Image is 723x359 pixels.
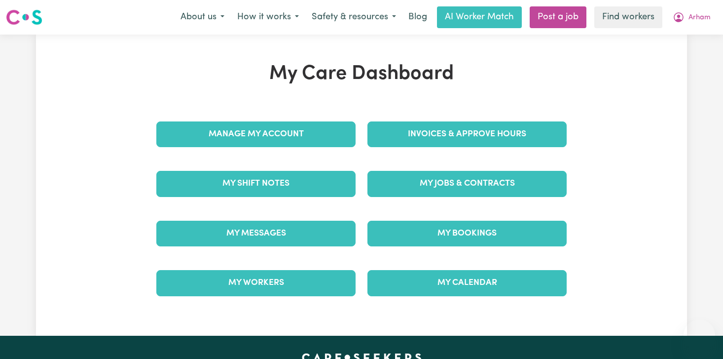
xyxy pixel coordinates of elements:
[437,6,522,28] a: AI Worker Match
[367,121,567,147] a: Invoices & Approve Hours
[156,121,356,147] a: Manage My Account
[367,270,567,296] a: My Calendar
[305,7,402,28] button: Safety & resources
[688,12,711,23] span: Arham
[150,62,573,86] h1: My Care Dashboard
[156,221,356,246] a: My Messages
[594,6,662,28] a: Find workers
[684,319,715,351] iframe: Button to launch messaging window
[174,7,231,28] button: About us
[231,7,305,28] button: How it works
[156,171,356,197] a: My Shift Notes
[6,6,42,29] a: Careseekers logo
[156,270,356,296] a: My Workers
[367,171,567,197] a: My Jobs & Contracts
[402,6,433,28] a: Blog
[367,221,567,246] a: My Bookings
[666,7,717,28] button: My Account
[6,8,42,26] img: Careseekers logo
[530,6,586,28] a: Post a job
